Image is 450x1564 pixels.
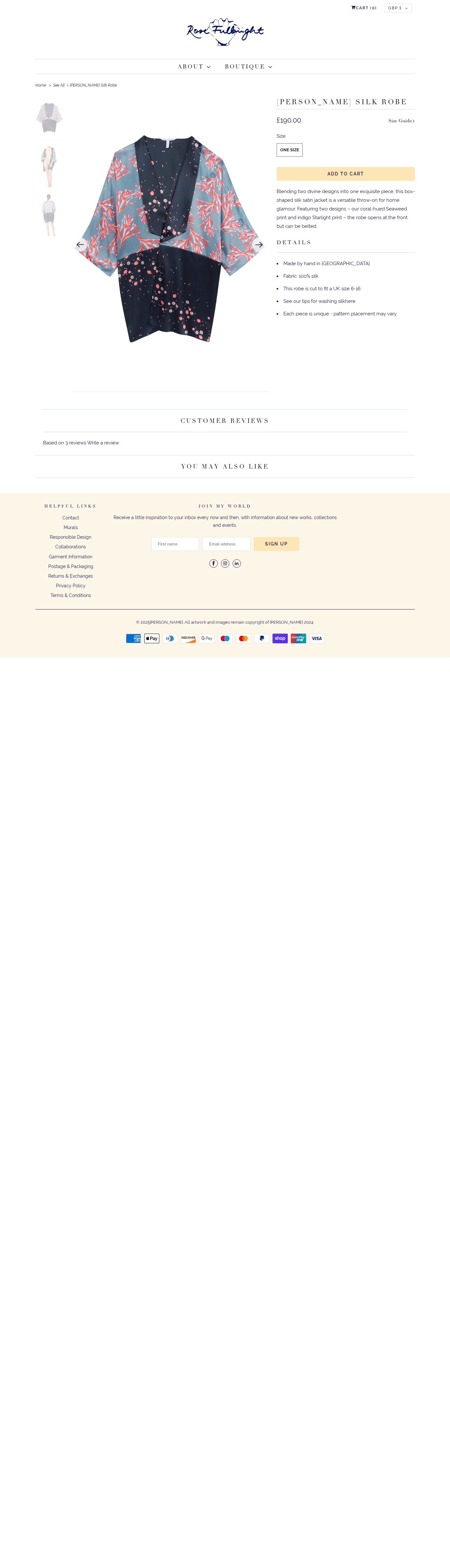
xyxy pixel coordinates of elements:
input: Sign Up [254,537,299,551]
p: Receive a little inspiration to your inbox every now and then, with information about new works, ... [113,514,338,529]
li: Made by hand in [GEOGRAPHIC_DATA] [277,257,415,270]
span: Each piece is unique - pattern placement may vary [283,311,397,317]
button: Add to Cart [277,167,415,181]
a: Home [35,83,48,88]
span: £190.00 [277,116,301,124]
p: © 2025 . All artwork and images remain copyright of [PERSON_NAME] 2024. [35,614,415,626]
img: Thalia Silk Robe [35,194,64,236]
h2: Customer Reviews [43,409,407,432]
h1: [PERSON_NAME] Silk Robe [277,98,415,110]
a: Postage & Packaging [48,564,93,569]
li: This robe is cut to fit a UK size 6-16 [277,283,415,295]
h6: Helpful Links [35,503,106,514]
h2: You may also like [35,455,415,478]
a: Contact [62,515,79,520]
span: 0 [372,6,375,10]
a: Responsible Design [50,535,91,540]
span: Based on 3 reviews [43,440,86,446]
h3: Details [277,237,415,253]
input: First name [151,537,199,551]
label: One Size [277,144,302,156]
a: See All [53,83,65,88]
li: See our tips for washing silk [277,295,415,308]
a: Write a review [87,440,119,446]
h6: Join my world [113,503,338,514]
button: Previous [73,237,87,252]
a: Collaborations [55,544,86,549]
img: Thalia Silk Robe [35,98,64,140]
div: [PERSON_NAME] Silk Robe [35,78,415,94]
a: About [178,62,211,71]
a: here [345,298,355,304]
img: Thalia Silk Robe [71,98,268,392]
a: Privacy Policy [56,583,86,588]
a: Murals [64,525,78,530]
img: Thalia Silk Robe [35,146,64,188]
a: Terms & Conditions [51,593,91,598]
a: Size Guide [388,116,415,125]
span: Home [35,83,46,88]
button: GBP £ [385,3,412,13]
a: Boutique [225,62,272,71]
span: Add to Cart [327,171,364,176]
li: Fabric: 100% silk [277,270,415,283]
a: Garment Information [49,554,92,559]
a: [PERSON_NAME] [150,616,183,625]
a: Cart (0) [351,3,377,13]
input: Email address [202,537,251,551]
p: Blending two divine designs into one exquisite piece, this box-shaped silk satin jacket is a vers... [277,187,415,231]
div: Size [277,132,415,141]
a: Returns & Exchanges [48,573,93,579]
button: Next [252,237,266,252]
